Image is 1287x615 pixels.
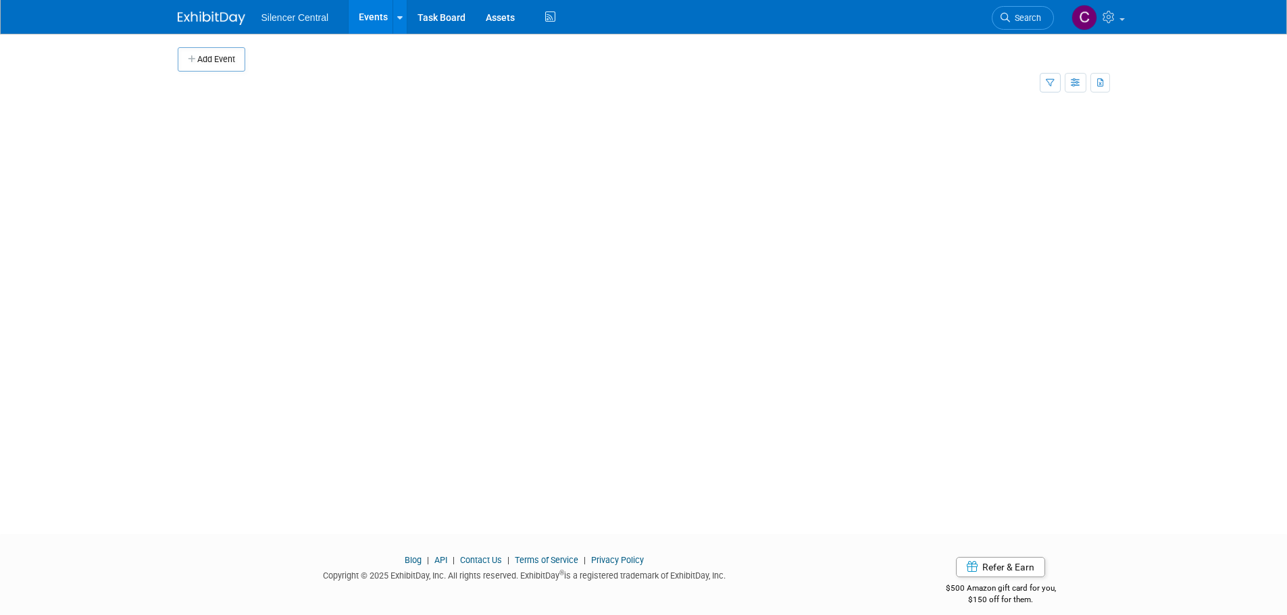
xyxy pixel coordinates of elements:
span: Silencer Central [261,12,329,23]
span: | [580,555,589,565]
a: Search [992,6,1054,30]
a: API [434,555,447,565]
a: Terms of Service [515,555,578,565]
span: Search [1010,13,1041,23]
span: | [504,555,513,565]
button: Add Event [178,47,245,72]
img: Cade Cox [1071,5,1097,30]
div: $500 Amazon gift card for you, [892,574,1110,605]
img: ExhibitDay [178,11,245,25]
sup: ® [559,569,564,577]
a: Blog [405,555,422,565]
a: Contact Us [460,555,502,565]
div: Copyright © 2025 ExhibitDay, Inc. All rights reserved. ExhibitDay is a registered trademark of Ex... [178,566,872,582]
span: | [424,555,432,565]
a: Refer & Earn [956,557,1045,577]
span: | [449,555,458,565]
div: $150 off for them. [892,594,1110,606]
a: Privacy Policy [591,555,644,565]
